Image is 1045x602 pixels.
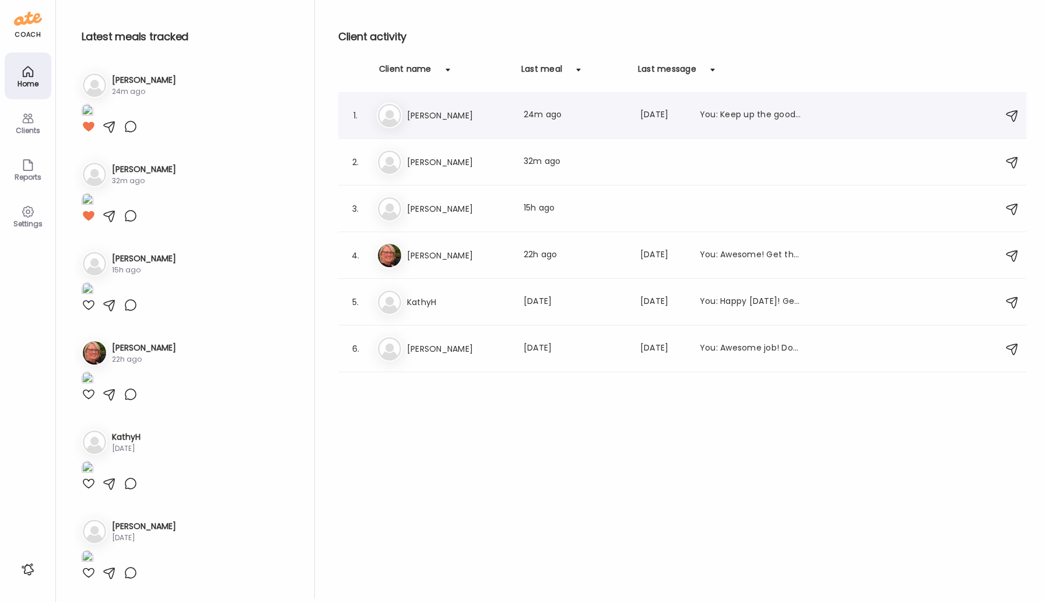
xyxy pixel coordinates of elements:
div: 4. [349,249,363,262]
div: 24m ago [112,86,176,97]
img: bg-avatar-default.svg [378,197,401,220]
h3: [PERSON_NAME] [407,249,510,262]
div: 22h ago [112,354,176,365]
div: [DATE] [640,108,686,123]
div: 32m ago [112,176,176,186]
img: bg-avatar-default.svg [83,252,106,275]
div: [DATE] [112,533,176,543]
h3: KathyH [407,295,510,309]
div: 1. [349,108,363,123]
h3: [PERSON_NAME] [112,74,176,86]
h3: [PERSON_NAME] [112,520,176,533]
div: [DATE] [640,295,686,309]
img: bg-avatar-default.svg [378,150,401,174]
img: images%2FahVa21GNcOZO3PHXEF6GyZFFpym1%2FN0dYHzOgIeS6jWoV99Xe%2FfiFSegKSDF8lujwrvRqq_1080 [82,372,93,387]
div: 22h ago [524,249,626,262]
div: Home [7,80,49,87]
h3: [PERSON_NAME] [407,342,510,356]
img: bg-avatar-default.svg [83,430,106,454]
div: [DATE] [112,443,141,454]
div: [DATE] [640,249,686,262]
div: [DATE] [524,295,626,309]
img: bg-avatar-default.svg [83,163,106,186]
div: 32m ago [524,155,626,169]
img: avatars%2FahVa21GNcOZO3PHXEF6GyZFFpym1 [83,341,106,365]
h3: [PERSON_NAME] [112,342,176,354]
img: bg-avatar-default.svg [378,104,401,127]
img: images%2FCVHIpVfqQGSvEEy3eBAt9lLqbdp1%2FAOTfGDfGee65sBJcryy6%2Fm222wx191GVZaOywaAHQ_1080 [82,550,93,566]
h2: Client activity [338,28,1026,45]
h3: KathyH [112,431,141,443]
h3: [PERSON_NAME] [407,202,510,216]
div: 15h ago [524,202,626,216]
h3: [PERSON_NAME] [112,163,176,176]
img: bg-avatar-default.svg [378,337,401,360]
div: Last message [638,63,696,82]
img: ate [14,9,42,28]
div: [DATE] [524,342,626,356]
img: images%2FMTny8fGZ1zOH0uuf6Y6gitpLC3h1%2F1MkmZnx1K4xOIxE2nvpe%2FAc70gy120h9PQ2jrbWiH_1080 [82,461,93,477]
img: avatars%2FahVa21GNcOZO3PHXEF6GyZFFpym1 [378,244,401,267]
div: 3. [349,202,363,216]
img: bg-avatar-default.svg [83,73,106,97]
div: You: Keep up the good work! Get that food in! [700,108,802,123]
div: Client name [379,63,432,82]
div: 24m ago [524,108,626,123]
div: Settings [7,220,49,228]
div: You: Awesome! Get that sleep in for [DATE] and [DATE], you're doing great! [700,249,802,262]
div: You: Happy [DATE]! Get that food/water/sleep in from the past few days [DATE]! Enjoy your weekend! [700,295,802,309]
div: [DATE] [640,342,686,356]
div: Clients [7,127,49,134]
div: You: Awesome job! Don't forget to add in sleep and water intake! Keep up the good work! [700,342,802,356]
img: images%2FMmnsg9FMMIdfUg6NitmvFa1XKOJ3%2FFolxVFCgOKJP0Vpkh0OS%2FTGy1gkqULrVSlxoSESLk_1080 [82,282,93,298]
div: Reports [7,173,49,181]
div: 15h ago [112,265,176,275]
div: Last meal [521,63,562,82]
img: bg-avatar-default.svg [83,520,106,543]
h3: [PERSON_NAME] [407,108,510,123]
img: bg-avatar-default.svg [378,290,401,314]
h3: [PERSON_NAME] [112,253,176,265]
h2: Latest meals tracked [82,28,296,45]
div: 5. [349,295,363,309]
div: coach [15,30,41,40]
img: images%2FTWbYycbN6VXame8qbTiqIxs9Hvy2%2FENfDBsCWQYMzxHGXlG9c%2FFAVi4LZC3hF5Ff5J33Z4_1080 [82,104,93,120]
h3: [PERSON_NAME] [407,155,510,169]
div: 2. [349,155,363,169]
img: images%2FZ3DZsm46RFSj8cBEpbhayiVxPSD3%2FlA7t7TefKDmzPIvtonmM%2FDMKtaVogb3xr9qRpdlaa_1080 [82,193,93,209]
div: 6. [349,342,363,356]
